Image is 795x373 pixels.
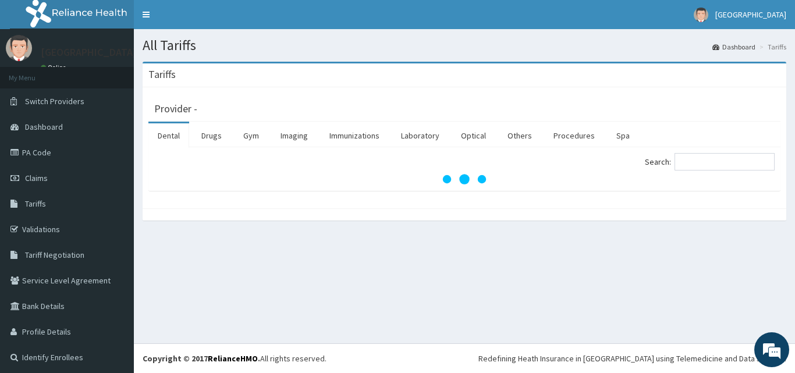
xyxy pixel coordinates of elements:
li: Tariffs [757,42,786,52]
a: Imaging [271,123,317,148]
h3: Provider - [154,104,197,114]
a: Drugs [192,123,231,148]
span: Claims [25,173,48,183]
a: Dashboard [712,42,755,52]
span: Tariffs [25,198,46,209]
h3: Tariffs [148,69,176,80]
span: Tariff Negotiation [25,250,84,260]
strong: Copyright © 2017 . [143,353,260,364]
a: Dental [148,123,189,148]
a: Gym [234,123,268,148]
h1: All Tariffs [143,38,786,53]
a: Online [41,63,69,72]
img: User Image [6,35,32,61]
span: [GEOGRAPHIC_DATA] [715,9,786,20]
a: RelianceHMO [208,353,258,364]
svg: audio-loading [441,156,488,203]
div: Redefining Heath Insurance in [GEOGRAPHIC_DATA] using Telemedicine and Data Science! [478,353,786,364]
a: Others [498,123,541,148]
a: Immunizations [320,123,389,148]
input: Search: [675,153,775,170]
label: Search: [645,153,775,170]
a: Procedures [544,123,604,148]
img: User Image [694,8,708,22]
a: Spa [607,123,639,148]
a: Optical [452,123,495,148]
footer: All rights reserved. [134,343,795,373]
span: Dashboard [25,122,63,132]
span: Switch Providers [25,96,84,106]
a: Laboratory [392,123,449,148]
p: [GEOGRAPHIC_DATA] [41,47,137,58]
